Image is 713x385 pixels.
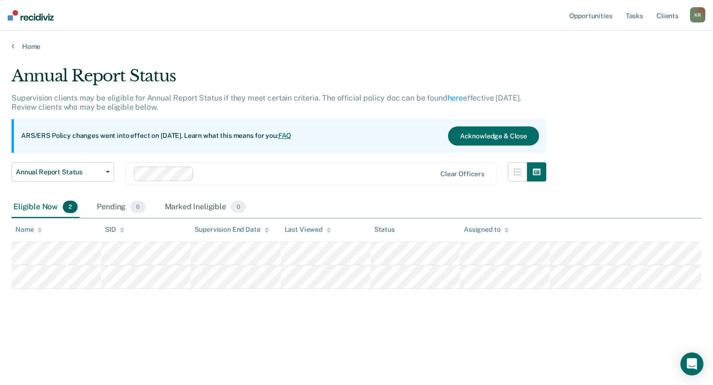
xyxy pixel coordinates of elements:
[231,201,246,213] span: 0
[11,162,114,181] button: Annual Report Status
[8,10,54,21] img: Recidiviz
[11,197,80,218] div: Eligible Now2
[16,168,102,176] span: Annual Report Status
[680,352,703,375] div: Open Intercom Messenger
[448,126,539,146] button: Acknowledge & Close
[440,170,484,178] div: Clear officers
[278,132,292,139] a: FAQ
[95,197,147,218] div: Pending0
[690,7,705,23] div: K R
[63,201,78,213] span: 2
[285,226,331,234] div: Last Viewed
[11,66,546,93] div: Annual Report Status
[11,93,521,112] p: Supervision clients may be eligible for Annual Report Status if they meet certain criteria. The o...
[448,93,463,102] a: here
[690,7,705,23] button: KR
[374,226,395,234] div: Status
[11,42,701,51] a: Home
[105,226,125,234] div: SID
[464,226,509,234] div: Assigned to
[195,226,269,234] div: Supervision End Date
[15,226,42,234] div: Name
[130,201,145,213] span: 0
[163,197,248,218] div: Marked Ineligible0
[21,131,291,141] p: ARS/ERS Policy changes went into effect on [DATE]. Learn what this means for you:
